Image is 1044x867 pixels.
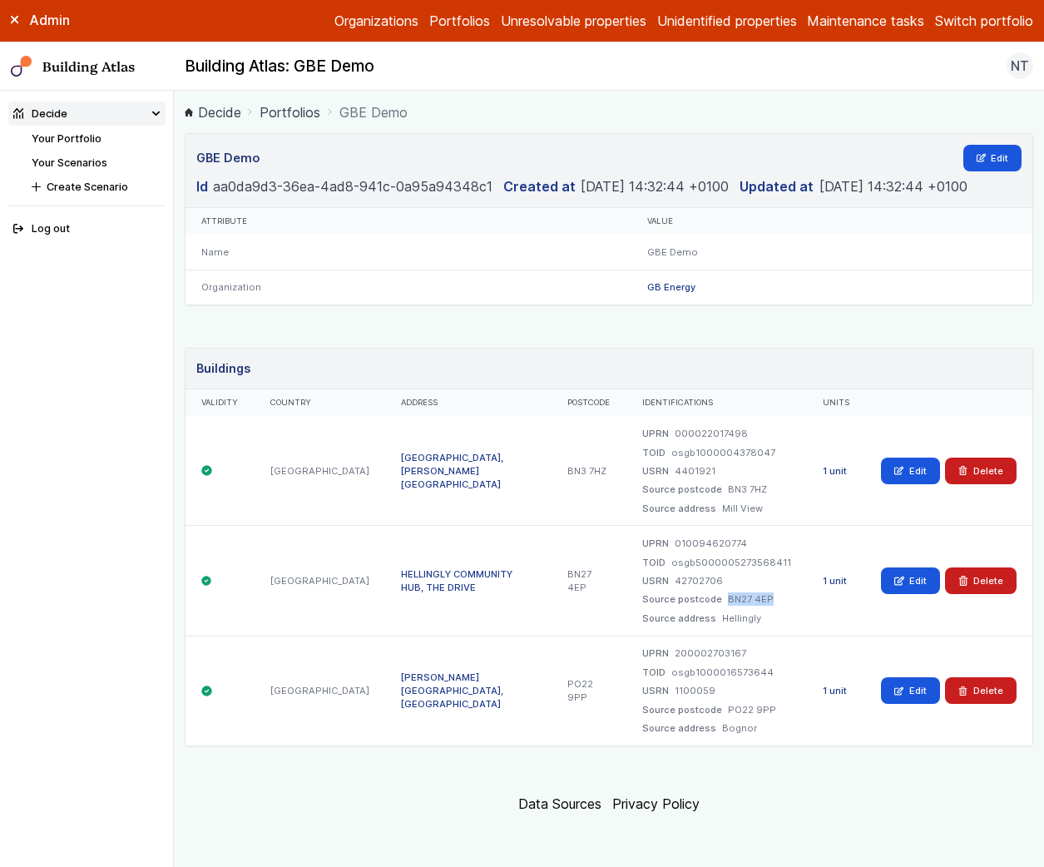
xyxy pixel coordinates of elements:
[401,568,512,593] a: HELLINGLY COMMUNITY HUB, THE DRIVE
[552,526,627,636] div: BN27 4EP
[642,612,716,625] dt: Source address
[675,684,715,697] dd: 1100059
[642,398,790,409] div: Identifications
[11,56,32,77] img: main-0bbd2752.svg
[552,636,627,746] div: PO22 9PP
[722,721,757,735] dd: Bognor
[552,416,627,526] div: BN3 7HZ
[945,567,1017,594] button: Delete
[32,132,101,145] a: Your Portfolio
[740,176,814,196] dt: Updated at
[675,574,723,587] dd: 42702706
[963,145,1022,171] a: Edit
[1011,56,1029,76] span: NT
[819,176,967,196] dd: [DATE] 14:32:44 +0100
[675,464,715,478] dd: 4401921
[642,703,722,716] dt: Source postcode
[270,398,369,409] div: Country
[401,671,503,710] a: [PERSON_NAME][GEOGRAPHIC_DATA], [GEOGRAPHIC_DATA]
[647,216,1017,227] div: Value
[185,56,374,77] h2: Building Atlas: GBE Demo
[8,217,166,241] button: Log out
[581,176,729,196] dd: [DATE] 14:32:44 +0100
[642,666,665,679] dt: TOID
[185,102,241,122] a: Decide
[728,483,767,496] dd: BN3 7HZ
[401,398,535,409] div: Address
[254,636,384,746] div: [GEOGRAPHIC_DATA]
[612,795,700,812] a: Privacy Policy
[675,427,748,440] dd: 000022017498
[631,235,1032,270] div: GBE Demo
[8,102,166,126] summary: Decide
[13,106,67,121] div: Decide
[260,102,320,122] a: Portfolios
[642,446,665,459] dt: TOID
[642,483,722,496] dt: Source postcode
[722,502,763,515] dd: Mill View
[722,612,761,625] dd: Hellingly
[642,427,669,440] dt: UPRN
[647,281,695,293] a: GB Energy
[196,359,250,378] h3: Buildings
[807,11,924,31] a: Maintenance tasks
[334,11,418,31] a: Organizations
[518,795,601,812] a: Data Sources
[935,11,1033,31] button: Switch portfolio
[728,592,774,606] dd: BN27 4EP
[254,416,384,526] div: [GEOGRAPHIC_DATA]
[213,176,492,196] dd: aa0da9d3-36ea-4ad8-941c-0a95a94348c1
[881,567,940,594] a: Edit
[567,398,611,409] div: Postcode
[339,102,408,122] span: GBE Demo
[642,537,669,550] dt: UPRN
[881,458,940,484] a: Edit
[675,537,747,550] dd: 010094620774
[401,452,503,490] a: [GEOGRAPHIC_DATA], [PERSON_NAME][GEOGRAPHIC_DATA]
[642,464,669,478] dt: USRN
[671,556,791,569] dd: osgb5000005273568411
[642,592,722,606] dt: Source postcode
[196,176,208,196] dt: Id
[27,175,166,199] button: Create Scenario
[823,575,847,587] a: 1 unit
[823,685,847,696] a: 1 unit
[429,11,490,31] a: Portfolios
[881,677,940,704] a: Edit
[186,235,631,270] div: Name
[945,458,1017,484] button: Delete
[196,149,260,167] h3: GBE Demo
[728,703,776,716] dd: PO22 9PP
[823,465,847,477] a: 1 unit
[945,677,1017,704] button: Delete
[254,526,384,636] div: [GEOGRAPHIC_DATA]
[501,11,646,31] a: Unresolvable properties
[186,270,631,305] div: Organization
[823,398,849,409] div: Units
[201,398,238,409] div: Validity
[503,176,576,196] dt: Created at
[675,647,746,660] dd: 200002703167
[642,556,665,569] dt: TOID
[642,502,716,515] dt: Source address
[642,574,669,587] dt: USRN
[642,684,669,697] dt: USRN
[671,446,775,459] dd: osgb1000004378047
[642,721,716,735] dt: Source address
[32,156,107,169] a: Your Scenarios
[671,666,774,679] dd: osgb1000016573644
[1007,52,1033,79] button: NT
[642,647,669,660] dt: UPRN
[201,216,615,227] div: Attribute
[657,11,797,31] a: Unidentified properties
